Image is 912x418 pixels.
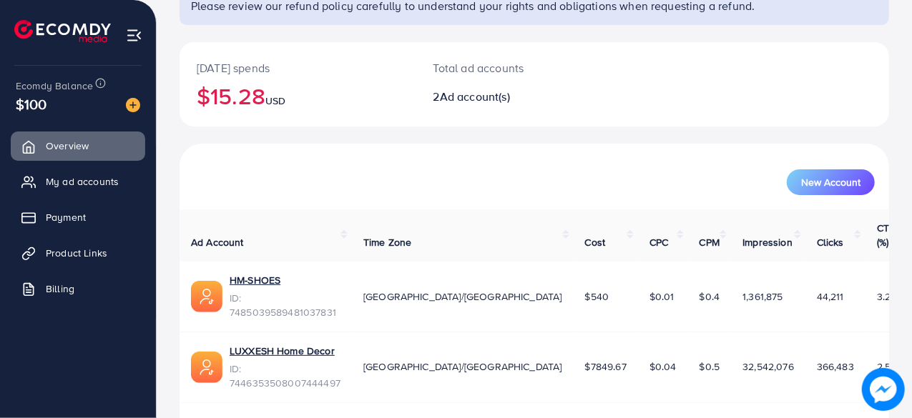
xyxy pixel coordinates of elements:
[46,174,119,189] span: My ad accounts
[230,344,340,358] a: LUXXESH Home Decor
[11,239,145,267] a: Product Links
[197,59,399,76] p: [DATE] spends
[46,210,86,224] span: Payment
[742,359,794,374] span: 32,542,076
[817,235,844,249] span: Clicks
[230,362,340,391] span: ID: 7446353508007444497
[11,167,145,196] a: My ad accounts
[16,79,93,93] span: Ecomdy Balance
[230,291,340,320] span: ID: 7485039589481037831
[742,289,783,304] span: 1,361,875
[440,89,510,104] span: Ad account(s)
[363,289,562,304] span: [GEOGRAPHIC_DATA]/[GEOGRAPHIC_DATA]
[585,359,627,374] span: $7849.67
[742,235,793,249] span: Impression
[11,131,145,160] a: Overview
[11,274,145,303] a: Billing
[363,235,411,249] span: Time Zone
[46,246,107,260] span: Product Links
[191,281,222,312] img: ic-ads-acc.e4c84228.svg
[649,359,677,374] span: $0.04
[585,235,606,249] span: Cost
[801,177,860,187] span: New Account
[817,289,844,304] span: 44,211
[649,235,668,249] span: CPC
[191,235,244,249] span: Ad Account
[700,289,720,304] span: $0.4
[585,289,609,304] span: $540
[877,221,896,249] span: CTR (%)
[230,273,340,287] a: HM-SHOES
[649,289,675,304] span: $0.01
[363,359,562,374] span: [GEOGRAPHIC_DATA]/[GEOGRAPHIC_DATA]
[46,282,74,296] span: Billing
[877,359,895,374] span: 2.51
[14,20,111,42] img: logo
[46,139,89,153] span: Overview
[16,94,47,114] span: $100
[11,203,145,232] a: Payment
[126,27,142,44] img: menu
[265,94,285,108] span: USD
[700,235,720,249] span: CPM
[817,359,854,374] span: 366,483
[191,352,222,383] img: ic-ads-acc.e4c84228.svg
[126,98,140,112] img: image
[700,359,720,374] span: $0.5
[433,59,577,76] p: Total ad accounts
[197,82,399,109] h2: $15.28
[862,368,905,411] img: image
[877,289,897,304] span: 3.25
[433,90,577,104] h2: 2
[787,169,875,195] button: New Account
